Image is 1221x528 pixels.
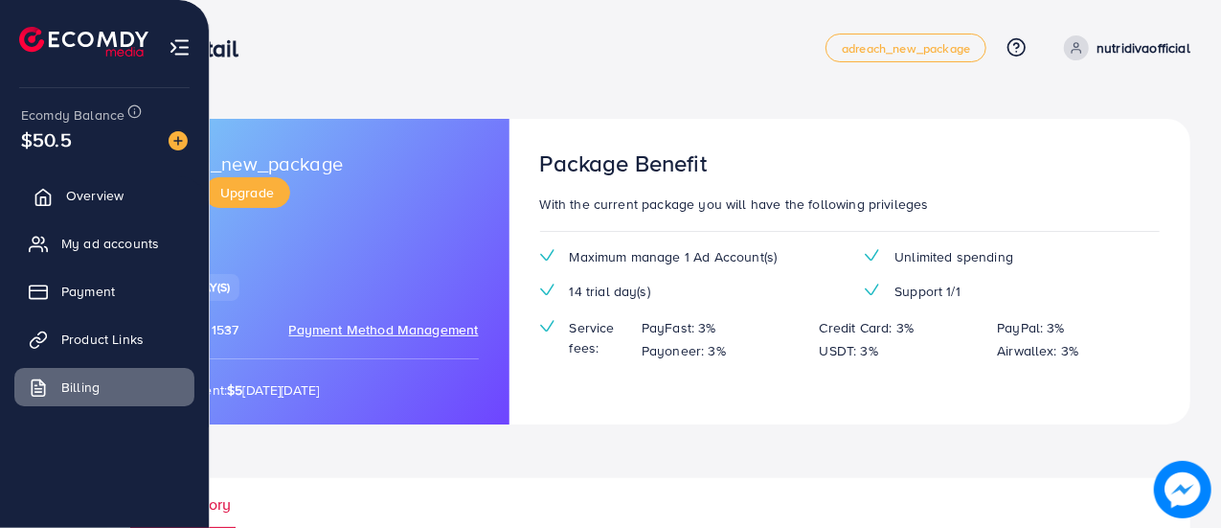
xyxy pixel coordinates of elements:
span: Upgrade [220,183,274,202]
span: Billing [61,378,100,397]
span: 14 trial day(s) [570,282,650,301]
a: Overview [14,176,194,215]
p: PayPal: 3% [997,316,1065,339]
h1: $5 [138,213,479,252]
p: USDT: 3% [820,339,878,362]
span: My ad accounts [61,234,159,253]
span: Overview [66,186,124,205]
span: Service fees: [570,318,626,357]
p: nutridivaofficial [1097,36,1190,59]
img: tick [540,284,554,296]
span: Payment Method Management [289,320,479,339]
a: nutridivaofficial [1056,35,1190,60]
h3: Package Benefit [540,149,707,177]
a: Billing [14,368,194,406]
p: Next Payment: [DATE][DATE] [138,379,479,402]
span: Maximum manage 1 Ad Account(s) [570,247,778,266]
a: Product Links [14,320,194,358]
span: Unlimited spending [894,247,1013,266]
img: image [1154,461,1211,518]
span: $50.5 [21,126,72,153]
span: Product Links [61,330,144,349]
img: tick [540,249,554,262]
span: adreach_new_package [138,149,343,177]
span: adreach_new_package [842,42,970,55]
p: PayFast: 3% [642,316,716,339]
p: With the current package you will have the following privileges [540,193,1160,216]
p: Credit Card: 3% [820,316,914,339]
a: Upgrade [204,177,290,208]
strong: $5 [227,380,242,400]
span: Payment [61,282,115,301]
a: My ad accounts [14,224,194,263]
img: image [169,131,188,150]
a: adreach_new_package [825,34,986,62]
span: 1537 [212,320,239,339]
img: menu [169,36,191,58]
img: tick [865,249,879,262]
img: tick [865,284,879,296]
p: Payoneer: 3% [642,339,726,362]
p: Airwallex: 3% [997,339,1078,362]
a: Payment [14,272,194,310]
span: Support 1/1 [894,282,961,301]
img: tick [540,320,554,333]
img: logo [19,27,148,57]
span: Ecomdy Balance [21,105,124,125]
